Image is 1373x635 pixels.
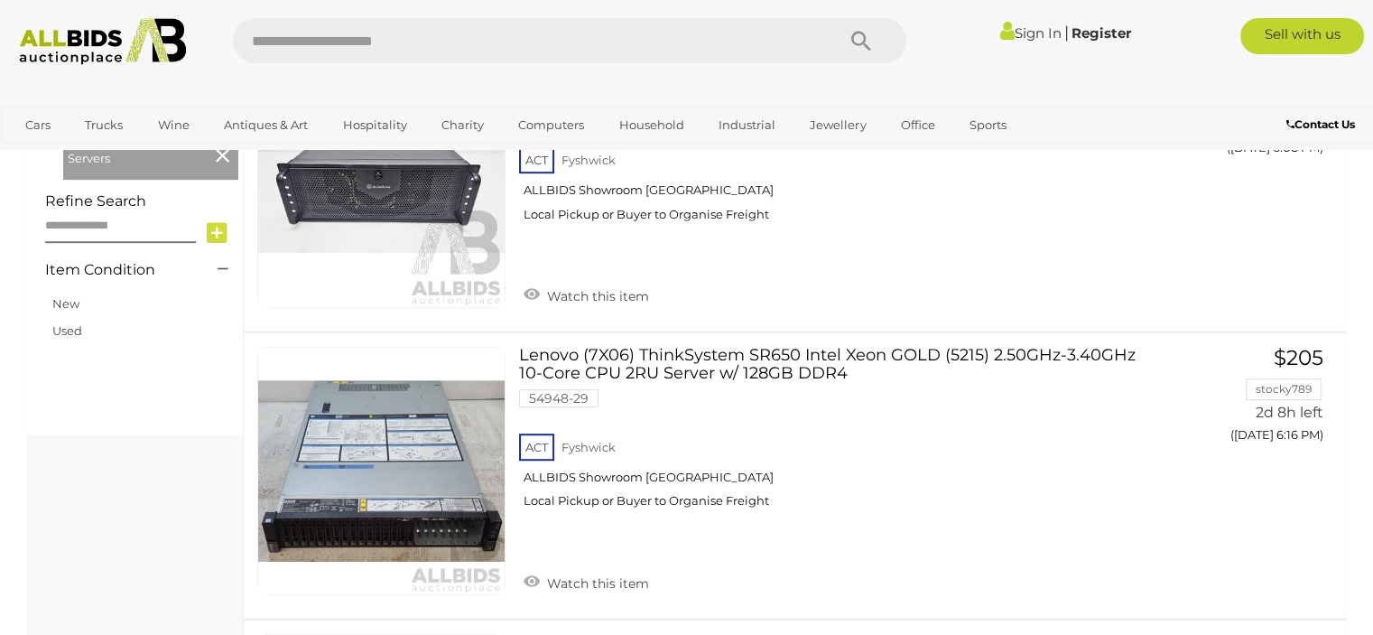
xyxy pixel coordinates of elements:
[798,110,877,140] a: Jewellery
[68,144,203,169] span: Servers
[707,110,787,140] a: Industrial
[1063,23,1068,42] span: |
[430,110,496,140] a: Charity
[1240,18,1364,54] a: Sell with us
[45,193,238,210] h4: Refine Search
[52,323,82,338] a: Used
[1176,347,1329,453] a: $205 stocky789 2d 8h left ([DATE] 6:16 PM)
[543,288,649,304] span: Watch this item
[958,110,1018,140] a: Sports
[816,18,906,63] button: Search
[1286,117,1355,131] b: Contact Us
[331,110,419,140] a: Hospitality
[10,18,196,65] img: Allbids.com.au
[1286,115,1359,135] a: Contact Us
[506,110,596,140] a: Computers
[14,140,165,170] a: [GEOGRAPHIC_DATA]
[14,110,62,140] a: Cars
[543,575,649,592] span: Watch this item
[1176,60,1329,165] a: $1,515 voltagex 2d 8h left ([DATE] 6:08 PM)
[1274,345,1323,370] span: $205
[1071,24,1130,42] a: Register
[889,110,947,140] a: Office
[146,110,201,140] a: Wine
[73,110,135,140] a: Trucks
[52,296,79,311] a: New
[533,347,1148,523] a: Lenovo (7X06) ThinkSystem SR650 Intel Xeon GOLD (5215) 2.50GHz-3.40GHz 10-Core CPU 2RU Server w/ ...
[212,110,320,140] a: Antiques & Art
[999,24,1061,42] a: Sign In
[519,281,654,308] a: Watch this item
[519,568,654,595] a: Watch this item
[533,60,1148,236] a: Homelab AMD EPYC (7542) 2.90GHz-3.40GHz 32-Core CPU Server W/ 512GB DDR4 54677-11 ACT Fyshwick AL...
[45,262,190,278] h4: Item Condition
[608,110,696,140] a: Household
